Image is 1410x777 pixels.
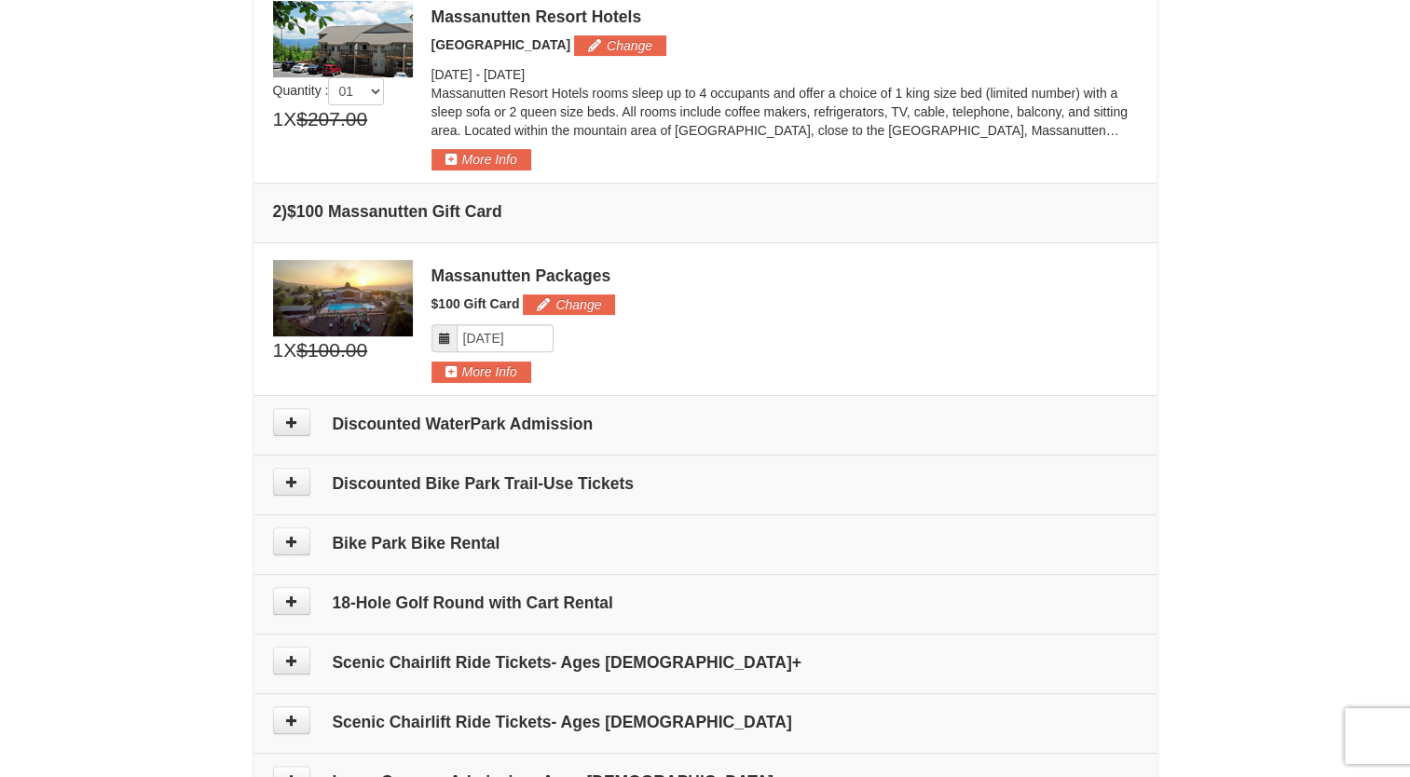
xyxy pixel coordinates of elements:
span: $100.00 [296,336,367,364]
span: [GEOGRAPHIC_DATA] [431,37,571,52]
h4: Discounted Bike Park Trail-Use Tickets [273,474,1138,493]
h4: Scenic Chairlift Ride Tickets- Ages [DEMOGRAPHIC_DATA]+ [273,653,1138,672]
span: 1 [273,105,284,133]
span: [DATE] [484,67,525,82]
span: [DATE] [431,67,472,82]
button: More Info [431,361,531,382]
span: Quantity : [273,83,385,98]
h4: 18-Hole Golf Round with Cart Rental [273,593,1138,612]
span: ) [281,202,287,221]
span: $100 Gift Card [431,296,520,311]
span: 1 [273,336,284,364]
div: Massanutten Resort Hotels [431,7,1138,26]
button: Change [574,35,666,56]
button: Change [523,294,615,315]
p: Massanutten Resort Hotels rooms sleep up to 4 occupants and offer a choice of 1 king size bed (li... [431,84,1138,140]
h4: Scenic Chairlift Ride Tickets- Ages [DEMOGRAPHIC_DATA] [273,713,1138,731]
button: More Info [431,149,531,170]
span: $207.00 [296,105,367,133]
div: Massanutten Packages [431,266,1138,285]
span: X [283,336,296,364]
h4: Discounted WaterPark Admission [273,415,1138,433]
h4: Bike Park Bike Rental [273,534,1138,552]
img: 6619879-1.jpg [273,260,413,336]
span: X [283,105,296,133]
img: 19219026-1-e3b4ac8e.jpg [273,1,413,77]
span: - [475,67,480,82]
h4: 2 $100 Massanutten Gift Card [273,202,1138,221]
